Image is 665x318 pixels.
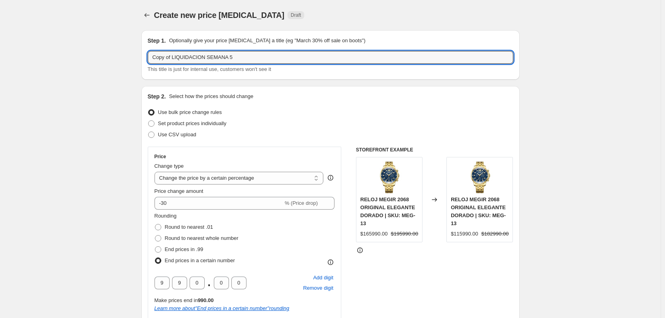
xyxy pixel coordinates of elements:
span: Add digit [313,274,333,282]
span: This title is just for internal use, customers won't see it [148,66,271,72]
p: Select how the prices should change [169,92,253,100]
span: Use CSV upload [158,132,196,137]
input: ﹡ [214,277,229,289]
span: Change type [155,163,184,169]
img: Reloj_Megir-Acero-Dorado-2068-03_80x.jpg [464,161,496,193]
strike: $182990.00 [481,230,509,238]
input: -15 [155,197,283,210]
span: RELOJ MEGIR 2068 ORIGINAL ELEGANTE DORADO | SKU: MEG-13 [451,196,506,226]
b: 990.00 [198,297,214,303]
button: Add placeholder [312,273,334,283]
span: End prices in a certain number [165,257,235,263]
span: Use bulk price change rules [158,109,222,115]
h6: STOREFRONT EXAMPLE [356,147,513,153]
span: Round to nearest whole number [165,235,239,241]
input: ﹡ [190,277,205,289]
button: Price change jobs [141,10,153,21]
input: ﹡ [155,277,170,289]
p: Optionally give your price [MEDICAL_DATA] a title (eg "March 30% off sale on boots") [169,37,365,45]
div: $115990.00 [451,230,478,238]
span: Price change amount [155,188,203,194]
span: Round to nearest .01 [165,224,213,230]
h3: Price [155,153,166,160]
span: Draft [291,12,301,18]
input: ﹡ [172,277,187,289]
div: help [327,174,334,182]
span: End prices in .99 [165,246,203,252]
span: Set product prices individually [158,120,227,126]
input: 30% off holiday sale [148,51,513,64]
span: Make prices end in [155,297,214,303]
h2: Step 2. [148,92,166,100]
span: Remove digit [303,284,333,292]
button: Remove placeholder [302,283,334,293]
span: Create new price [MEDICAL_DATA] [154,11,285,20]
h2: Step 1. [148,37,166,45]
span: Rounding [155,213,177,219]
i: Learn more about " End prices in a certain number " rounding [155,305,289,311]
div: $165990.00 [360,230,388,238]
input: ﹡ [231,277,246,289]
a: Learn more about"End prices in a certain number"rounding [155,305,289,311]
span: . [207,277,211,289]
img: Reloj_Megir-Acero-Dorado-2068-03_80x.jpg [373,161,405,193]
span: % (Price drop) [285,200,318,206]
span: RELOJ MEGIR 2068 ORIGINAL ELEGANTE DORADO | SKU: MEG-13 [360,196,415,226]
strike: $195990.00 [391,230,418,238]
